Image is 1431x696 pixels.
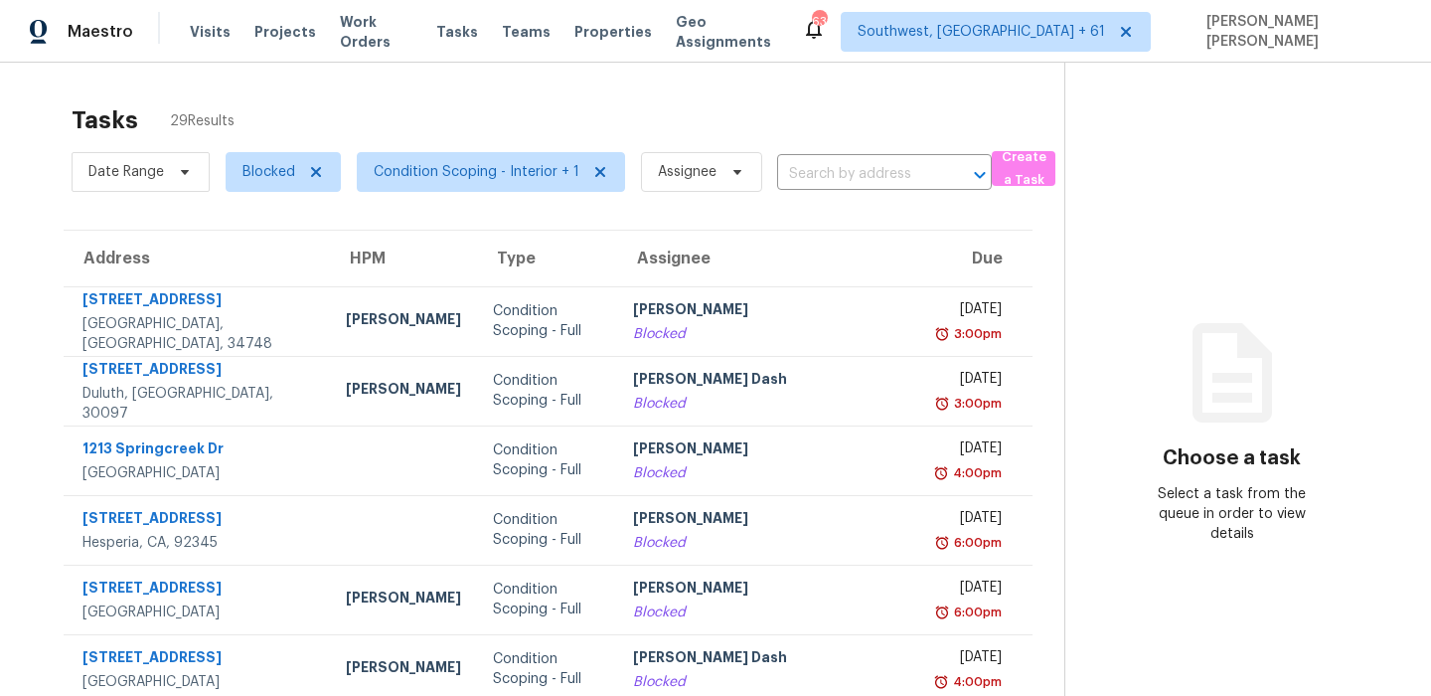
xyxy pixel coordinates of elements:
span: Properties [574,22,652,42]
div: [PERSON_NAME] Dash [633,369,909,394]
div: [PERSON_NAME] [633,578,909,603]
div: Duluth, [GEOGRAPHIC_DATA], 30097 [82,384,314,424]
div: 3:00pm [950,324,1002,344]
div: [GEOGRAPHIC_DATA] [82,672,314,692]
img: Overdue Alarm Icon [934,533,950,553]
input: Search by address [777,159,936,190]
div: [GEOGRAPHIC_DATA] [82,463,314,483]
span: Assignee [658,162,716,182]
div: [PERSON_NAME] [346,588,461,612]
span: Create a Task [1002,146,1045,192]
div: [DATE] [941,438,1002,463]
button: Open [966,161,994,189]
div: [STREET_ADDRESS] [82,508,314,533]
div: [STREET_ADDRESS] [82,289,314,314]
div: [PERSON_NAME] Dash [633,647,909,672]
div: Condition Scoping - Full [493,301,601,341]
span: Projects [254,22,316,42]
div: [PERSON_NAME] [346,379,461,404]
span: 29 Results [170,111,235,131]
div: [STREET_ADDRESS] [82,359,314,384]
div: [DATE] [941,299,1002,324]
div: Condition Scoping - Full [493,440,601,480]
div: 3:00pm [950,394,1002,414]
span: [PERSON_NAME] [PERSON_NAME] [1198,12,1401,52]
div: [GEOGRAPHIC_DATA] [82,603,314,622]
div: Blocked [633,672,909,692]
th: Due [925,231,1033,286]
div: Condition Scoping - Full [493,649,601,689]
img: Overdue Alarm Icon [933,463,949,483]
span: Teams [502,22,551,42]
div: [DATE] [941,508,1002,533]
div: 4:00pm [949,672,1002,692]
div: [DATE] [941,647,1002,672]
div: [PERSON_NAME] [633,299,909,324]
th: Address [64,231,330,286]
span: Tasks [436,25,478,39]
div: 6:00pm [950,533,1002,553]
div: [PERSON_NAME] [633,508,909,533]
div: Select a task from the queue in order to view details [1149,484,1316,544]
div: [PERSON_NAME] [346,657,461,682]
div: Hesperia, CA, 92345 [82,533,314,553]
span: Maestro [68,22,133,42]
span: Geo Assignments [676,12,779,52]
div: 632 [812,12,826,32]
h2: Tasks [72,110,138,130]
div: [PERSON_NAME] [346,309,461,334]
div: Condition Scoping - Full [493,510,601,550]
div: [DATE] [941,578,1002,603]
div: Blocked [633,394,909,414]
button: Create a Task [992,151,1055,186]
div: Condition Scoping - Full [493,580,601,619]
th: Type [477,231,617,286]
span: Condition Scoping - Interior + 1 [374,162,579,182]
div: 6:00pm [950,603,1002,622]
img: Overdue Alarm Icon [934,324,950,344]
img: Overdue Alarm Icon [933,672,949,692]
img: Overdue Alarm Icon [934,603,950,622]
div: Blocked [633,603,909,622]
h3: Choose a task [1163,448,1301,468]
th: HPM [330,231,477,286]
div: [DATE] [941,369,1002,394]
div: [STREET_ADDRESS] [82,647,314,672]
span: Date Range [88,162,164,182]
div: Blocked [633,324,909,344]
div: [GEOGRAPHIC_DATA], [GEOGRAPHIC_DATA], 34748 [82,314,314,354]
div: Blocked [633,463,909,483]
div: Condition Scoping - Full [493,371,601,411]
div: Blocked [633,533,909,553]
span: Southwest, [GEOGRAPHIC_DATA] + 61 [858,22,1105,42]
div: [PERSON_NAME] [633,438,909,463]
div: 1213 Springcreek Dr [82,438,314,463]
img: Overdue Alarm Icon [934,394,950,414]
div: 4:00pm [949,463,1002,483]
span: Visits [190,22,231,42]
span: Work Orders [340,12,412,52]
th: Assignee [617,231,925,286]
div: [STREET_ADDRESS] [82,578,314,603]
span: Blocked [242,162,295,182]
